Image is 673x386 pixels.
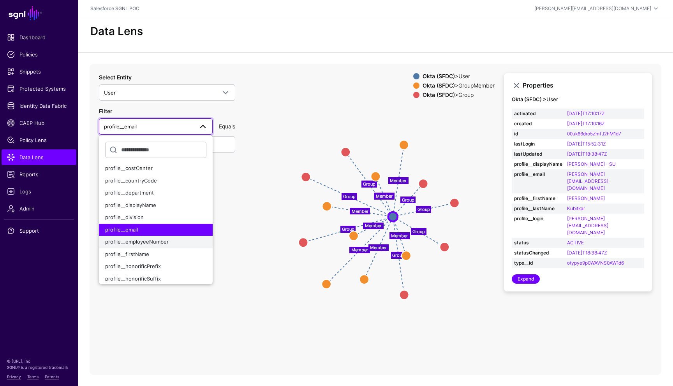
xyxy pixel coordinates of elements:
[567,121,604,126] a: [DATE]T17:10:16Z
[423,82,455,89] strong: Okta (SFDC)
[2,184,76,199] a: Logs
[99,187,213,199] button: profile__department
[567,141,606,147] a: [DATE]T15:52:31Z
[514,215,562,222] strong: profile__login
[363,181,375,186] text: Group
[105,239,169,245] span: profile__employeeNumber
[2,115,76,131] a: CAEP Hub
[105,263,161,269] span: profile__honorificPrefix
[105,177,157,184] span: profile__countryCode
[7,68,71,75] span: Snippets
[567,161,616,167] a: [PERSON_NAME] - SU
[523,82,644,89] h3: Properties
[99,73,132,81] label: Select Entity
[390,177,407,183] text: Member
[105,275,161,282] span: profile__honorificSuffix
[7,85,71,93] span: Protected Systems
[418,207,430,212] text: Group
[514,249,562,256] strong: statusChanged
[45,374,59,379] a: Patents
[514,195,562,202] strong: profile__firstName
[351,247,368,253] text: Member
[343,193,356,199] text: Group
[7,33,71,41] span: Dashboard
[7,188,71,195] span: Logs
[7,358,71,364] p: © [URL], Inc
[99,273,213,285] button: profile__honorificSuffix
[365,223,382,228] text: Member
[7,364,71,370] p: SGNL® is a registered trademark
[567,205,585,211] a: Kubitkar
[567,195,605,201] a: [PERSON_NAME]
[514,140,562,147] strong: lastLogin
[7,51,71,58] span: Policies
[567,240,584,246] a: ACTIVE
[99,211,213,224] button: profile__division
[105,251,149,257] span: profile__firstName
[2,47,76,62] a: Policies
[391,233,408,239] text: Member
[423,91,455,98] strong: Okta (SFDC)
[514,260,562,267] strong: type__id
[421,73,496,79] div: > User
[2,132,76,148] a: Policy Lens
[7,170,71,178] span: Reports
[7,119,71,127] span: CAEP Hub
[342,226,354,232] text: Group
[2,30,76,45] a: Dashboard
[514,171,562,178] strong: profile__email
[512,96,644,103] h4: User
[90,5,139,11] a: Salesforce SGNL POC
[514,151,562,158] strong: lastUpdated
[216,122,238,130] div: Equals
[99,107,112,115] label: Filter
[567,151,607,157] a: [DATE]T18:38:47Z
[99,175,213,187] button: profile__countryCode
[7,227,71,235] span: Support
[104,123,137,130] span: profile__email
[512,274,540,284] a: Expand
[2,64,76,79] a: Snippets
[534,5,651,12] div: [PERSON_NAME][EMAIL_ADDRESS][DOMAIN_NAME]
[7,374,21,379] a: Privacy
[99,224,213,236] button: profile__email
[421,92,496,98] div: > Group
[2,81,76,96] a: Protected Systems
[99,260,213,273] button: profile__honorificPrefix
[99,248,213,261] button: profile__firstName
[7,102,71,110] span: Identity Data Fabric
[514,161,562,168] strong: profile__displayName
[514,205,562,212] strong: profile__lastName
[423,73,455,79] strong: Okta (SFDC)
[27,374,39,379] a: Terms
[514,130,562,137] strong: id
[5,5,73,22] a: SGNL
[2,167,76,182] a: Reports
[567,260,624,266] a: otypye9p0WAVNS0AW1d6
[514,239,562,246] strong: status
[567,250,607,256] a: [DATE]T18:38:47Z
[90,25,143,38] h2: Data Lens
[567,216,608,235] a: [PERSON_NAME][EMAIL_ADDRESS][DOMAIN_NAME]
[99,162,213,175] button: profile__costCenter
[567,171,608,191] a: [PERSON_NAME][EMAIL_ADDRESS][DOMAIN_NAME]
[7,205,71,212] span: Admin
[352,208,368,214] text: Member
[105,165,153,171] span: profile__costCenter
[99,199,213,212] button: profile__displayName
[392,253,405,258] text: Group
[370,245,387,250] text: Member
[105,189,154,196] span: profile__department
[105,202,156,208] span: profile__displayName
[99,236,213,248] button: profile__employeeNumber
[412,229,425,234] text: Group
[567,111,604,116] a: [DATE]T17:10:17Z
[514,120,562,127] strong: created
[402,197,414,202] text: Group
[567,131,621,137] a: 00uk66dro5ZmTJ2hM1d7
[514,110,562,117] strong: activated
[7,136,71,144] span: Policy Lens
[104,89,116,96] span: User
[7,153,71,161] span: Data Lens
[2,149,76,165] a: Data Lens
